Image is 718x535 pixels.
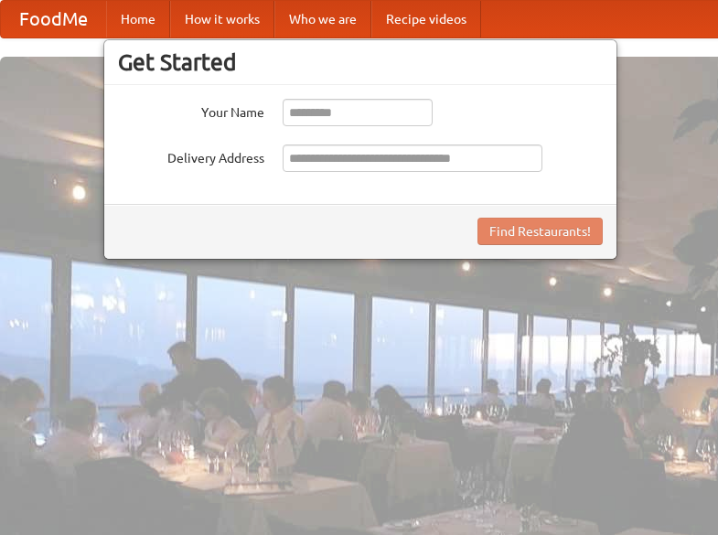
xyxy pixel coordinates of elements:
[118,144,264,167] label: Delivery Address
[118,48,603,76] h3: Get Started
[170,1,274,37] a: How it works
[371,1,481,37] a: Recipe videos
[274,1,371,37] a: Who we are
[118,99,264,122] label: Your Name
[1,1,106,37] a: FoodMe
[477,218,603,245] button: Find Restaurants!
[106,1,170,37] a: Home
